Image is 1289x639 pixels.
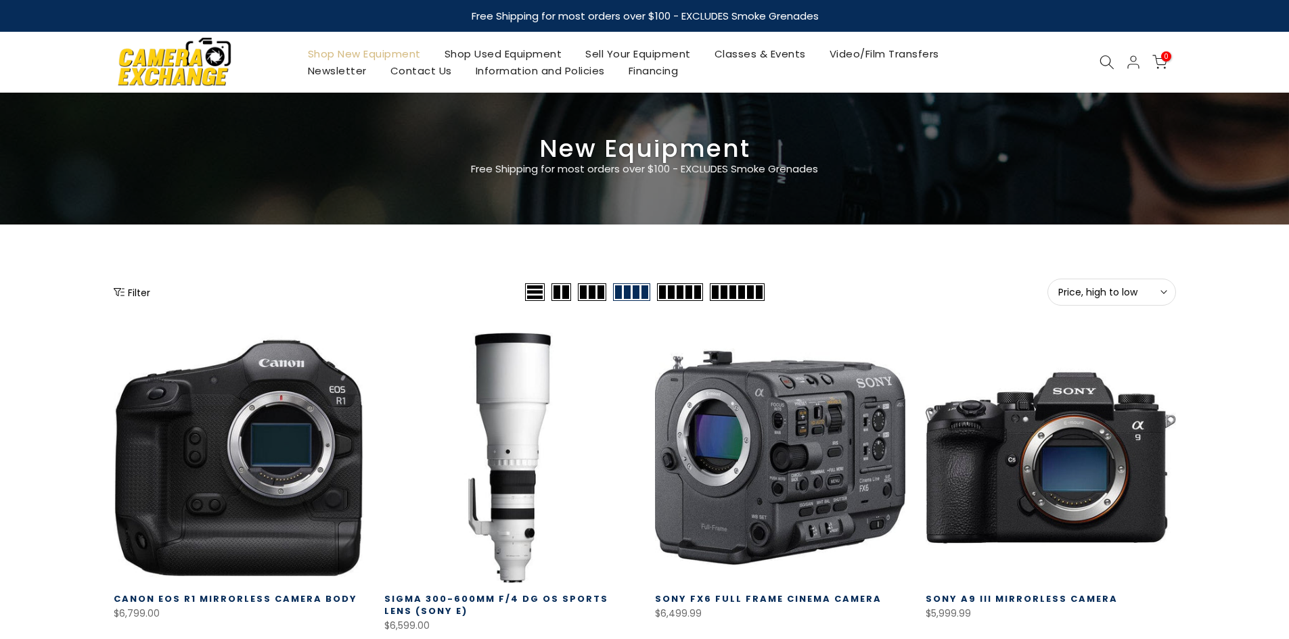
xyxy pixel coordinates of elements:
[114,605,364,622] div: $6,799.00
[296,62,378,79] a: Newsletter
[378,62,463,79] a: Contact Us
[655,605,905,622] div: $6,499.99
[574,45,703,62] a: Sell Your Equipment
[296,45,432,62] a: Shop New Equipment
[463,62,616,79] a: Information and Policies
[926,605,1176,622] div: $5,999.99
[1161,51,1171,62] span: 0
[114,285,150,299] button: Show filters
[1152,55,1167,70] a: 0
[114,140,1176,158] h3: New Equipment
[655,592,882,605] a: Sony FX6 Full Frame Cinema Camera
[471,9,818,23] strong: Free Shipping for most orders over $100 - EXCLUDES Smoke Grenades
[1047,279,1176,306] button: Price, high to low
[702,45,817,62] a: Classes & Events
[384,617,635,634] div: $6,599.00
[384,592,608,617] a: Sigma 300-600mm f/4 DG OS Sports Lens (Sony E)
[432,45,574,62] a: Shop Used Equipment
[926,592,1118,605] a: Sony a9 III Mirrorless Camera
[1058,286,1165,298] span: Price, high to low
[114,592,357,605] a: Canon EOS R1 Mirrorless Camera Body
[616,62,690,79] a: Financing
[817,45,951,62] a: Video/Film Transfers
[391,161,899,177] p: Free Shipping for most orders over $100 - EXCLUDES Smoke Grenades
